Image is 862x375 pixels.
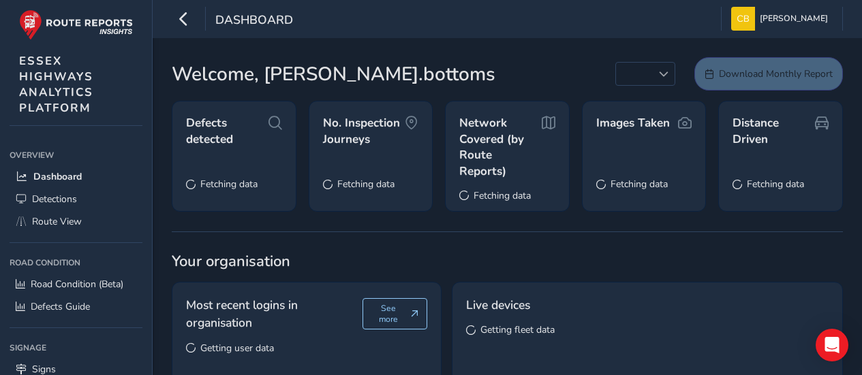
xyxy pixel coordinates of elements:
span: Fetching data [337,178,395,191]
span: Fetching data [747,178,804,191]
span: [PERSON_NAME] [760,7,828,31]
span: Defects Guide [31,300,90,313]
img: diamond-layout [731,7,755,31]
a: Defects Guide [10,295,142,318]
span: Welcome, [PERSON_NAME].bottoms [172,60,495,88]
div: Road Condition [10,252,142,273]
span: Your organisation [172,251,843,272]
div: Open Intercom Messenger [816,329,848,361]
span: Dashboard [215,12,293,31]
span: Fetching data [611,178,668,191]
span: Detections [32,193,77,206]
span: Live devices [466,296,530,314]
span: Getting fleet data [480,323,555,336]
span: Road Condition (Beta) [31,278,123,291]
button: See more [363,298,428,329]
span: Distance Driven [733,115,815,147]
span: Fetching data [474,189,531,202]
span: Defects detected [186,115,268,147]
a: Dashboard [10,165,142,188]
div: Overview [10,145,142,165]
a: Route View [10,210,142,233]
button: [PERSON_NAME] [731,7,833,31]
span: Network Covered (by Route Reports) [459,115,542,180]
span: Dashboard [33,170,82,183]
a: Road Condition (Beta) [10,273,142,295]
a: Detections [10,188,142,210]
span: Route View [32,215,82,228]
span: See more [371,303,405,325]
span: Getting user data [200,342,274,355]
span: Most recent logins in organisation [186,296,363,332]
img: rr logo [19,10,133,40]
span: Fetching data [200,178,258,191]
span: ESSEX HIGHWAYS ANALYTICS PLATFORM [19,53,93,116]
div: Signage [10,338,142,358]
span: Images Taken [596,115,670,131]
span: No. Inspection Journeys [323,115,405,147]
